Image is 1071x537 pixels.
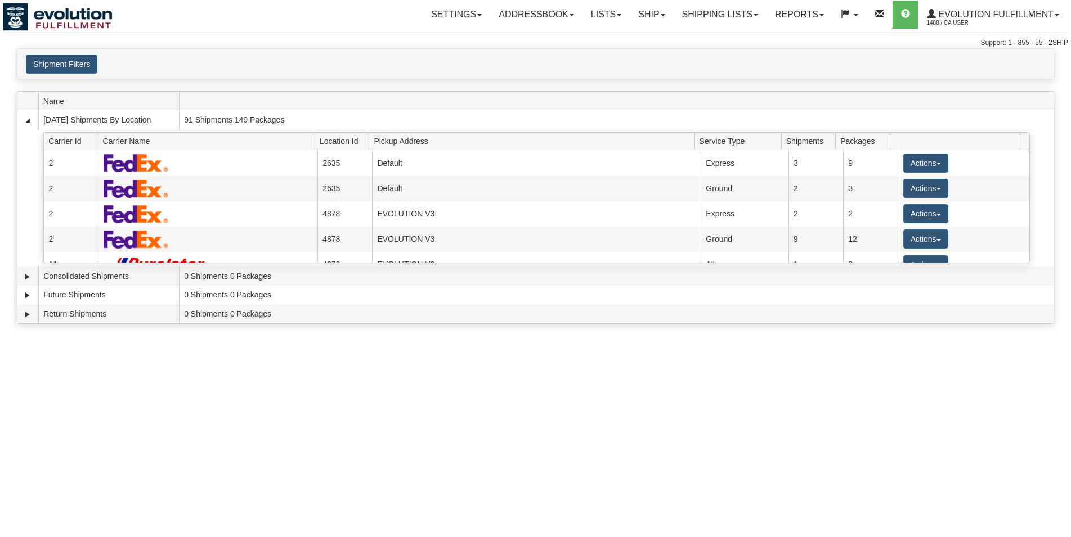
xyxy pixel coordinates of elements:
[903,255,948,274] button: Actions
[43,252,98,277] td: 11
[1045,211,1070,326] iframe: chat widget
[843,201,898,227] td: 2
[374,132,694,150] span: Pickup Address
[767,1,832,29] a: Reports
[788,201,843,227] td: 2
[22,309,33,320] a: Expand
[26,55,97,74] button: Shipment Filters
[372,150,701,175] td: Default
[104,230,168,249] img: FedEx Express®
[674,1,767,29] a: Shipping lists
[38,304,179,323] td: Return Shipments
[582,1,630,29] a: Lists
[788,227,843,252] td: 9
[788,176,843,201] td: 2
[104,179,168,198] img: FedEx Express®
[423,1,490,29] a: Settings
[372,252,701,277] td: EVOLUTION V3
[3,3,113,31] img: logo1488.jpg
[700,132,782,150] span: Service Type
[43,92,179,110] span: Name
[104,257,210,272] img: Purolator
[43,227,98,252] td: 2
[3,38,1068,48] div: Support: 1 - 855 - 55 - 2SHIP
[22,290,33,301] a: Expand
[43,201,98,227] td: 2
[372,176,701,201] td: Default
[843,252,898,277] td: 2
[104,205,168,223] img: FedEx Express®
[788,150,843,175] td: 3
[843,150,898,175] td: 9
[903,204,948,223] button: Actions
[43,150,98,175] td: 2
[38,286,179,305] td: Future Shipments
[22,271,33,282] a: Expand
[179,304,1054,323] td: 0 Shipments 0 Packages
[43,176,98,201] td: 2
[372,227,701,252] td: EVOLUTION V3
[701,227,788,252] td: Ground
[903,154,948,173] button: Actions
[22,115,33,126] a: Collapse
[317,150,372,175] td: 2635
[103,132,315,150] span: Carrier Name
[788,252,843,277] td: 1
[843,176,898,201] td: 3
[372,201,701,227] td: EVOLUTION V3
[840,132,890,150] span: Packages
[630,1,673,29] a: Ship
[179,267,1054,286] td: 0 Shipments 0 Packages
[317,227,372,252] td: 4878
[927,17,1011,29] span: 1488 / CA User
[38,267,179,286] td: Consolidated Shipments
[317,252,372,277] td: 4878
[179,110,1054,129] td: 91 Shipments 149 Packages
[843,227,898,252] td: 12
[701,176,788,201] td: Ground
[317,201,372,227] td: 4878
[179,286,1054,305] td: 0 Shipments 0 Packages
[701,252,788,277] td: All
[903,229,948,249] button: Actions
[48,132,98,150] span: Carrier Id
[317,176,372,201] td: 2635
[104,154,168,172] img: FedEx Express®
[320,132,369,150] span: Location Id
[490,1,582,29] a: Addressbook
[936,10,1054,19] span: Evolution Fulfillment
[903,179,948,198] button: Actions
[918,1,1068,29] a: Evolution Fulfillment 1488 / CA User
[701,150,788,175] td: Express
[38,110,179,129] td: [DATE] Shipments By Location
[701,201,788,227] td: Express
[786,132,836,150] span: Shipments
